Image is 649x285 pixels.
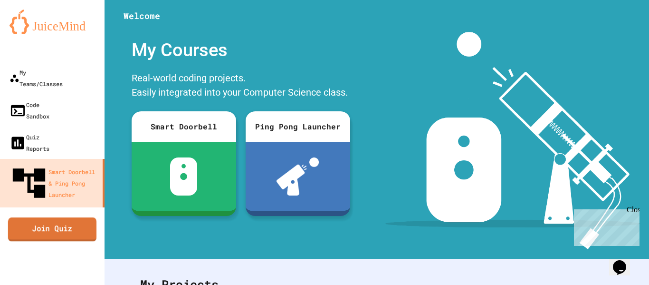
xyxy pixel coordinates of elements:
iframe: chat widget [570,206,639,246]
div: Real-world coding projects. Easily integrated into your Computer Science class. [127,69,355,104]
div: Code Sandbox [10,99,49,122]
div: My Teams/Classes [10,67,63,89]
div: Quiz Reports [10,131,49,154]
div: Smart Doorbell & Ping Pong Launcher [10,164,99,203]
img: ppl-with-ball.png [277,157,319,196]
iframe: chat widget [609,247,639,275]
img: sdb-white.svg [170,157,197,196]
div: Chat with us now!Close [4,4,66,60]
img: logo-orange.svg [10,10,95,34]
div: My Courses [127,32,355,69]
img: banner-image-my-projects.png [385,32,640,249]
div: Smart Doorbell [132,111,236,142]
a: Join Quiz [8,217,96,241]
div: Ping Pong Launcher [246,111,350,142]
